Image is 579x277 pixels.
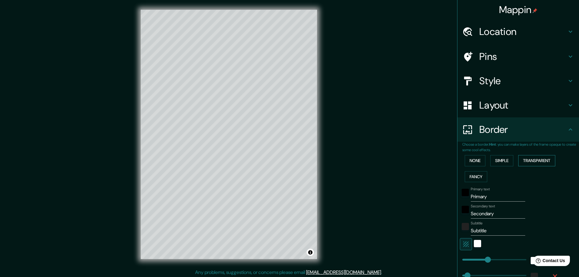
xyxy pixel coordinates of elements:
[479,50,567,63] h4: Pins
[307,249,314,256] button: Toggle attribution
[490,155,513,166] button: Simple
[471,221,483,226] label: Subtitle
[457,19,579,44] div: Location
[457,69,579,93] div: Style
[457,117,579,142] div: Border
[462,189,469,196] button: black
[489,142,496,147] b: Hint
[195,269,382,276] p: Any problems, suggestions, or concerns please email .
[383,269,384,276] div: .
[382,269,383,276] div: .
[471,187,490,192] label: Primary text
[479,123,567,136] h4: Border
[471,204,495,209] label: Secondary text
[474,240,481,247] button: white
[479,26,567,38] h4: Location
[462,142,579,153] p: Choose a border. : you can make layers of the frame opaque to create some cool effects.
[306,269,381,275] a: [EMAIL_ADDRESS][DOMAIN_NAME]
[465,171,487,182] button: Fancy
[462,206,469,213] button: black
[499,4,538,16] h4: Mappin
[457,44,579,69] div: Pins
[457,93,579,117] div: Layout
[462,223,469,230] button: color-222222
[465,155,485,166] button: None
[518,155,555,166] button: Transparent
[532,8,537,13] img: pin-icon.png
[479,99,567,111] h4: Layout
[479,75,567,87] h4: Style
[525,253,572,270] iframe: Help widget launcher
